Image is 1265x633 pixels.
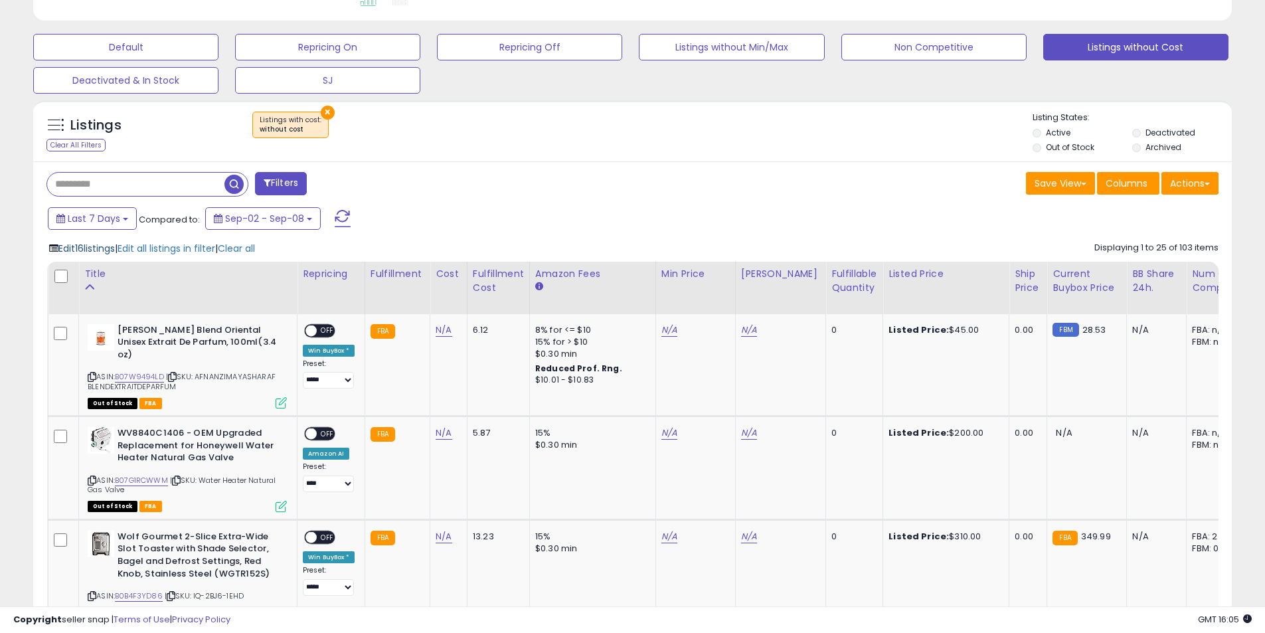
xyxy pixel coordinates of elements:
div: $0.30 min [535,543,645,555]
div: Fulfillable Quantity [831,267,877,295]
div: Amazon Fees [535,267,650,281]
div: Amazon AI [303,448,349,460]
div: FBA: n/a [1192,324,1236,336]
h5: Listings [70,116,122,135]
div: ASIN: [88,427,287,511]
span: Sep-02 - Sep-08 [225,212,304,225]
button: SJ [235,67,420,94]
small: Amazon Fees. [535,281,543,293]
span: 349.99 [1081,530,1111,543]
div: 13.23 [473,531,519,543]
div: 0.00 [1015,531,1037,543]
a: N/A [741,323,757,337]
div: 0 [831,324,873,336]
div: | | [49,242,255,255]
div: Preset: [303,359,355,389]
div: FBM: n/a [1192,439,1236,451]
div: FBM: 0 [1192,543,1236,555]
div: 6.12 [473,324,519,336]
span: Edit all listings in filter [118,242,215,255]
label: Archived [1145,141,1181,153]
span: Last 7 Days [68,212,120,225]
div: $310.00 [888,531,999,543]
small: FBM [1053,323,1078,337]
button: Listings without Min/Max [639,34,824,60]
label: Out of Stock [1046,141,1094,153]
div: Win BuyBox * [303,345,355,357]
span: | SKU: IQ-2BJ6-1EHD [165,590,244,601]
b: [PERSON_NAME] Blend Oriental Unisex Extrait De Parfum, 100ml(3.4 oz) [118,324,279,365]
div: Listed Price [888,267,1003,281]
div: Preset: [303,566,355,596]
div: N/A [1132,427,1176,439]
span: Edit 16 listings [58,242,115,255]
a: N/A [436,426,452,440]
div: 0 [831,531,873,543]
button: Repricing On [235,34,420,60]
div: 5.87 [473,427,519,439]
span: N/A [1056,426,1072,439]
div: N/A [1132,531,1176,543]
button: Actions [1161,172,1219,195]
label: Active [1046,127,1070,138]
div: 15% for > $10 [535,336,645,348]
button: Deactivated & In Stock [33,67,218,94]
div: Repricing [303,267,359,281]
span: | SKU: AFNANZIMAYASHARAF BLENDEXTRAITDEPARFUM [88,371,276,391]
div: Cost [436,267,462,281]
div: FBA: 2 [1192,531,1236,543]
div: Clear All Filters [46,139,106,151]
div: 8% for <= $10 [535,324,645,336]
span: | SKU: Water Heater Natural Gas Valve [88,475,276,495]
span: Columns [1106,177,1147,190]
small: FBA [371,324,395,339]
small: FBA [371,427,395,442]
span: OFF [317,531,338,543]
img: 41bZ6ZLCfkL._SL40_.jpg [88,531,114,557]
div: Fulfillment Cost [473,267,524,295]
b: Listed Price: [888,530,949,543]
span: 28.53 [1082,323,1106,336]
a: B07G1RCWWM [115,475,168,486]
a: N/A [741,426,757,440]
a: Terms of Use [114,613,170,626]
button: Filters [255,172,307,195]
div: 0.00 [1015,427,1037,439]
span: Clear all [218,242,255,255]
b: Reduced Prof. Rng. [535,363,622,374]
span: Listings with cost : [260,115,321,135]
div: [PERSON_NAME] [741,267,820,281]
button: Columns [1097,172,1159,195]
a: B07W9494LD [115,371,164,383]
button: Save View [1026,172,1095,195]
button: Default [33,34,218,60]
div: seller snap | | [13,614,230,626]
button: × [321,106,335,120]
a: N/A [661,323,677,337]
div: $200.00 [888,427,999,439]
a: N/A [436,530,452,543]
a: B0B4F3YD86 [115,590,163,602]
strong: Copyright [13,613,62,626]
div: Fulfillment [371,267,424,281]
img: 41CkS4aQkkL._SL40_.jpg [88,427,114,454]
img: 31-1rEYavlL._SL40_.jpg [88,324,114,351]
div: Displaying 1 to 25 of 103 items [1094,242,1219,254]
button: Non Competitive [841,34,1027,60]
span: OFF [317,428,338,440]
div: Preset: [303,462,355,492]
span: Compared to: [139,213,200,226]
div: Title [84,267,292,281]
button: Repricing Off [437,34,622,60]
b: Wolf Gourmet 2-Slice Extra-Wide Slot Toaster with Shade Selector, Bagel and Defrost Settings, Red... [118,531,279,583]
div: Min Price [661,267,730,281]
button: Last 7 Days [48,207,137,230]
span: OFF [317,325,338,336]
span: All listings that are currently out of stock and unavailable for purchase on Amazon [88,501,137,512]
a: N/A [661,530,677,543]
div: ASIN: [88,324,287,408]
div: N/A [1132,324,1176,336]
div: 0.00 [1015,324,1037,336]
div: Ship Price [1015,267,1041,295]
div: 15% [535,531,645,543]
